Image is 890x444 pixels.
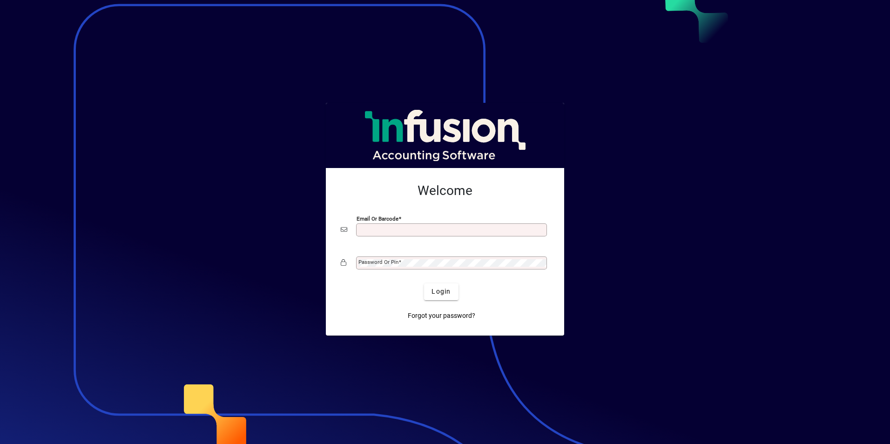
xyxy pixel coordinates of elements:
mat-label: Email or Barcode [357,215,398,222]
h2: Welcome [341,183,549,199]
button: Login [424,283,458,300]
mat-label: Password or Pin [358,259,398,265]
span: Login [432,287,451,296]
span: Forgot your password? [408,311,475,321]
a: Forgot your password? [404,308,479,324]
